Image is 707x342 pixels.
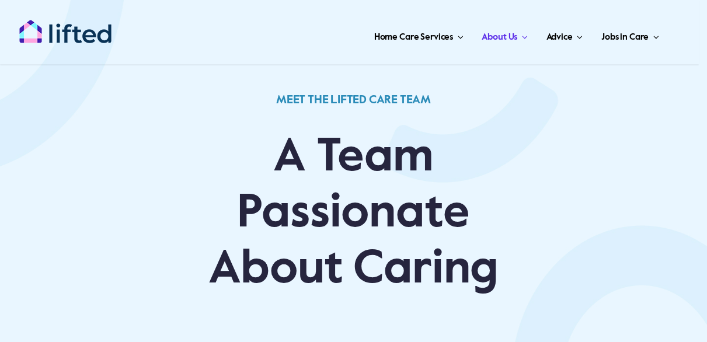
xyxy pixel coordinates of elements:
a: Jobs in Care [598,18,663,53]
nav: Main Menu [131,18,663,53]
span: Advice [546,28,573,47]
span: Jobs in Care [601,28,649,47]
h1: MEET THE LIFTED CARE TEAM [193,77,514,124]
a: Home Care Services [371,18,467,53]
a: About Us [478,18,531,53]
span: About Us [482,28,517,47]
span: Home Care Services [374,28,453,47]
a: lifted-logo [19,19,112,31]
a: Advice [543,18,586,53]
span: A Team Passionate About Caring [208,134,499,293]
